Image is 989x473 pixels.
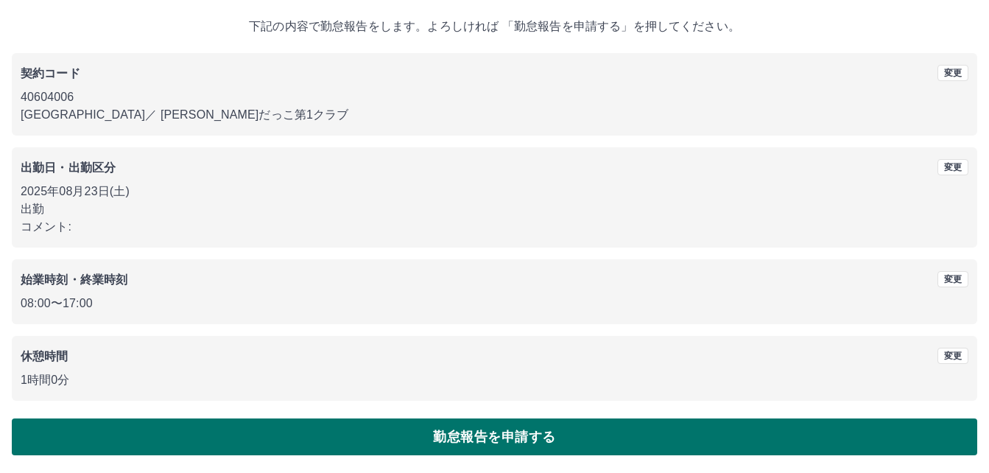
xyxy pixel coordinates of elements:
[937,159,968,175] button: 変更
[21,273,127,286] b: 始業時刻・終業時刻
[21,183,968,200] p: 2025年08月23日(土)
[12,418,977,455] button: 勤怠報告を申請する
[12,18,977,35] p: 下記の内容で勤怠報告をします。よろしければ 「勤怠報告を申請する」を押してください。
[937,348,968,364] button: 変更
[21,350,68,362] b: 休憩時間
[21,218,968,236] p: コメント:
[937,271,968,287] button: 変更
[21,371,968,389] p: 1時間0分
[21,200,968,218] p: 出勤
[21,88,968,106] p: 40604006
[21,161,116,174] b: 出勤日・出勤区分
[21,295,968,312] p: 08:00 〜 17:00
[937,65,968,81] button: 変更
[21,67,80,80] b: 契約コード
[21,106,968,124] p: [GEOGRAPHIC_DATA] ／ [PERSON_NAME]だっこ第1クラブ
